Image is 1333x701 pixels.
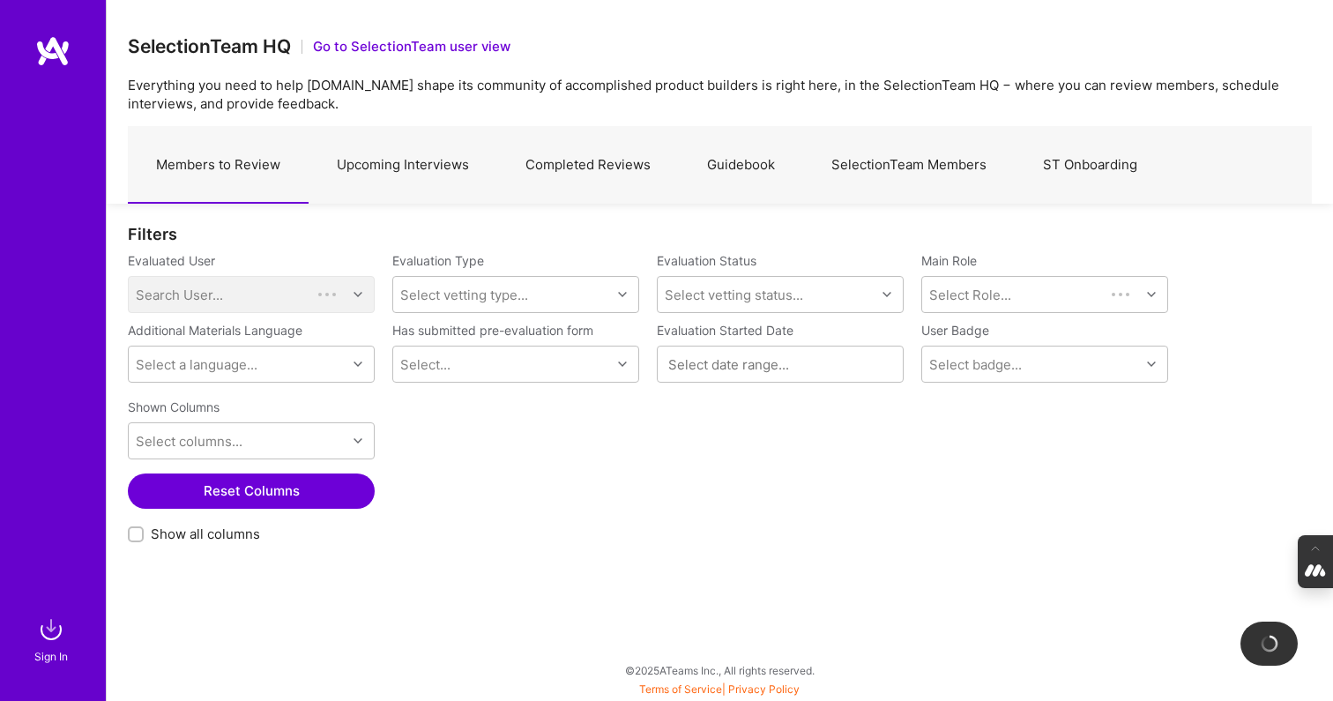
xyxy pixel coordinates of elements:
[106,648,1333,692] div: © 2025 ATeams Inc., All rights reserved.
[657,322,904,339] label: Evaluation Started Date
[354,360,362,369] i: icon Chevron
[618,360,627,369] i: icon Chevron
[400,355,451,374] div: Select...
[497,127,679,204] a: Completed Reviews
[35,35,71,67] img: logo
[921,322,989,339] label: User Badge
[657,252,756,269] label: Evaluation Status
[639,682,800,696] span: |
[668,355,892,373] input: Select date range...
[929,355,1022,374] div: Select badge...
[392,252,484,269] label: Evaluation Type
[309,127,497,204] a: Upcoming Interviews
[803,127,1015,204] a: SelectionTeam Members
[128,35,291,57] h3: SelectionTeam HQ
[1147,360,1156,369] i: icon Chevron
[128,322,302,339] label: Additional Materials Language
[128,399,220,415] label: Shown Columns
[929,286,1011,304] div: Select Role...
[128,474,375,509] button: Reset Columns
[665,286,803,304] div: Select vetting status...
[921,252,1168,269] label: Main Role
[882,290,891,299] i: icon Chevron
[639,682,722,696] a: Terms of Service
[128,225,1312,243] div: Filters
[128,127,309,204] a: Members to Review
[1261,635,1278,653] img: loading
[136,432,242,451] div: Select columns...
[354,436,362,445] i: icon Chevron
[1015,127,1165,204] a: ST Onboarding
[618,290,627,299] i: icon Chevron
[313,37,510,56] button: Go to SelectionTeam user view
[151,525,260,543] span: Show all columns
[728,682,800,696] a: Privacy Policy
[34,612,69,647] img: sign in
[128,76,1312,113] p: Everything you need to help [DOMAIN_NAME] shape its community of accomplished product builders is...
[400,286,528,304] div: Select vetting type...
[1147,290,1156,299] i: icon Chevron
[392,322,593,339] label: Has submitted pre-evaluation form
[34,647,68,666] div: Sign In
[128,252,375,269] label: Evaluated User
[136,355,257,374] div: Select a language...
[679,127,803,204] a: Guidebook
[37,612,69,666] a: sign inSign In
